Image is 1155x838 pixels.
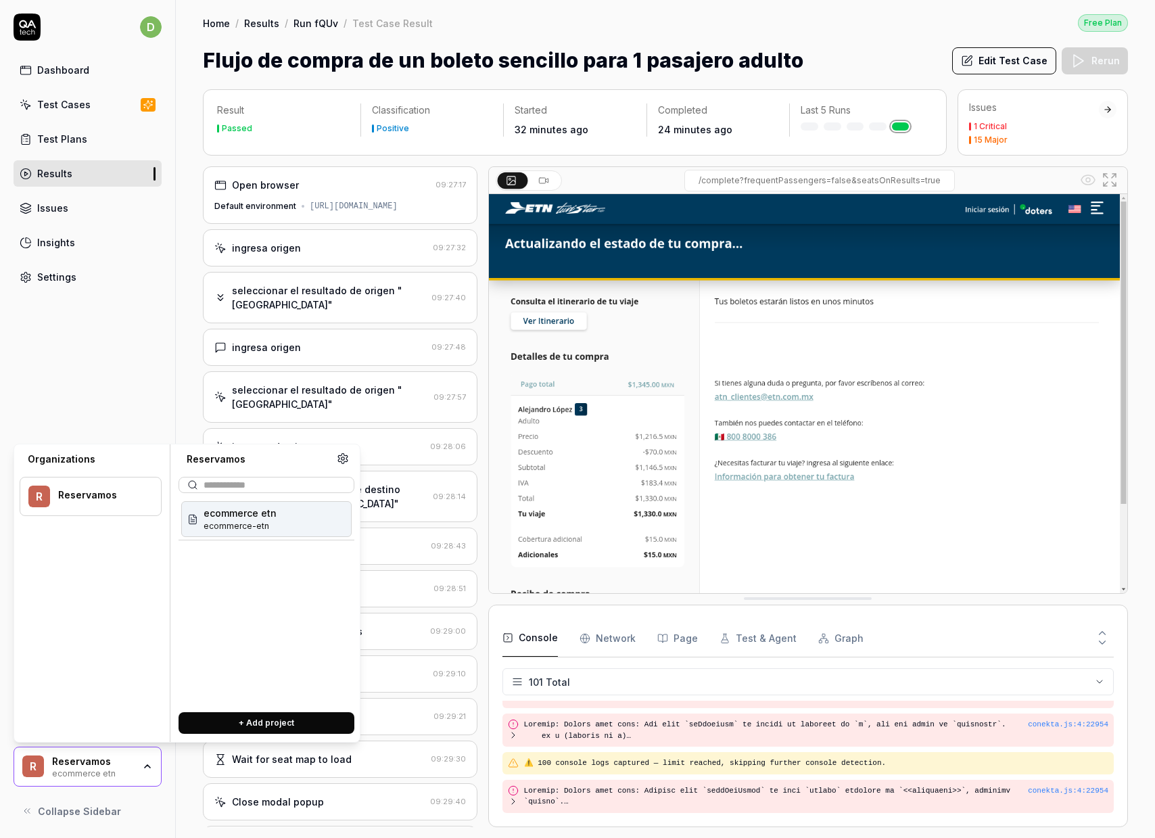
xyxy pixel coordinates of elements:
[293,16,338,30] a: Run fQUv
[1028,785,1108,797] div: conekta.js : 4 : 22954
[217,103,350,117] p: Result
[1028,719,1108,730] div: conekta.js : 4 : 22954
[179,498,354,701] div: Suggestions
[14,126,162,152] a: Test Plans
[377,124,409,133] div: Positive
[285,16,288,30] div: /
[140,14,162,41] button: d
[38,804,121,818] span: Collapse Sidebar
[1077,169,1099,191] button: Show all interative elements
[337,452,349,469] a: Organization settings
[431,541,466,551] time: 09:28:43
[204,520,277,532] span: Project ID: yf00
[37,63,89,77] div: Dashboard
[344,16,347,30] div: /
[232,752,352,766] div: Wait for seat map to load
[524,785,1029,808] pre: Loremip: Dolors amet cons: Adipisc elit `seddOeiUsmod` te inci `utlabo` etdolore ma `<<aliquaeni>...
[310,200,398,212] div: [URL][DOMAIN_NAME]
[37,132,87,146] div: Test Plans
[14,264,162,290] a: Settings
[14,195,162,221] a: Issues
[14,747,162,787] button: RReservamosecommerce etn
[28,486,50,507] span: R
[431,342,466,352] time: 09:27:48
[433,243,466,252] time: 09:27:32
[22,755,44,777] span: R
[20,477,162,516] button: RReservamos
[232,795,324,809] div: Close modal popup
[14,160,162,187] a: Results
[20,452,162,466] div: Organizations
[1028,785,1108,797] button: conekta.js:4:22954
[14,57,162,83] a: Dashboard
[203,45,803,76] h1: Flujo de compra de un boleto sencillo para 1 pasajero adulto
[352,16,433,30] div: Test Case Result
[658,124,732,135] time: 24 minutes ago
[179,452,337,466] div: Reservamos
[14,91,162,118] a: Test Cases
[37,201,68,215] div: Issues
[204,506,277,520] span: ecommerce etn
[1099,169,1121,191] button: Open in full screen
[37,270,76,284] div: Settings
[235,16,239,30] div: /
[1028,719,1108,730] button: conekta.js:4:22954
[431,293,466,302] time: 09:27:40
[430,797,466,806] time: 09:29:40
[179,712,354,734] button: + Add project
[433,584,466,593] time: 09:28:51
[232,440,310,454] div: ingresar destino
[433,392,466,402] time: 09:27:57
[232,340,301,354] div: ingresa origen
[502,620,558,657] button: Console
[433,712,466,721] time: 09:29:21
[232,178,299,192] div: Open browser
[430,626,466,636] time: 09:29:00
[818,620,864,657] button: Graph
[1078,14,1128,32] button: Free Plan
[974,122,1007,131] div: 1 Critical
[952,47,1056,74] button: Edit Test Case
[524,758,1108,769] pre: ⚠️ 100 console logs captured — limit reached, skipping further console detection.
[433,492,466,501] time: 09:28:14
[801,103,922,117] p: Last 5 Runs
[515,124,588,135] time: 32 minutes ago
[580,620,636,657] button: Network
[222,124,252,133] div: Passed
[52,755,133,768] div: Reservamos
[58,489,143,501] div: Reservamos
[969,101,1099,114] div: Issues
[244,16,279,30] a: Results
[52,767,133,778] div: ecommerce etn
[14,229,162,256] a: Insights
[232,283,426,312] div: seleccionar el resultado de origen "[GEOGRAPHIC_DATA]"
[430,442,466,451] time: 09:28:06
[433,669,466,678] time: 09:29:10
[232,241,301,255] div: ingresa origen
[1062,47,1128,74] button: Rerun
[372,103,493,117] p: Classification
[37,235,75,250] div: Insights
[140,16,162,38] span: d
[720,620,797,657] button: Test & Agent
[657,620,698,657] button: Page
[489,194,1127,593] img: Screenshot
[203,16,230,30] a: Home
[37,166,72,181] div: Results
[515,103,636,117] p: Started
[435,180,466,189] time: 09:27:17
[431,754,466,764] time: 09:29:30
[214,200,296,212] div: Default environment
[14,797,162,824] button: Collapse Sidebar
[974,136,1008,144] div: 15 Major
[37,97,91,112] div: Test Cases
[658,103,779,117] p: Completed
[232,383,428,411] div: seleccionar el resultado de origen "[GEOGRAPHIC_DATA]"
[524,719,1029,741] pre: Loremip: Dolors amet cons: Adi elit `seDdoeiusm` te incidi ut laboreet do `m`, ali eni admin ve `...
